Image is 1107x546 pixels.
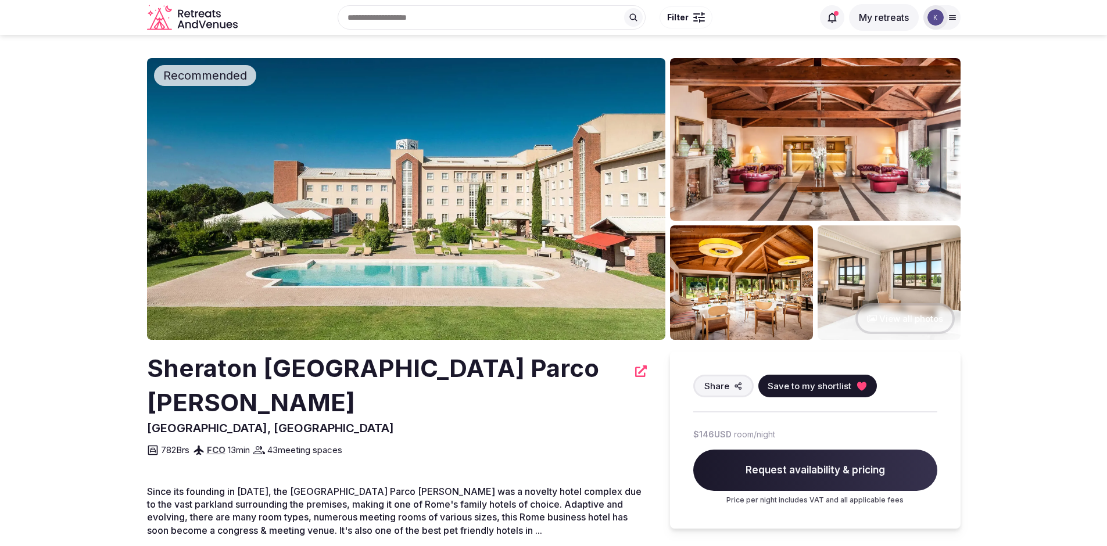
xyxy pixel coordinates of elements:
[667,12,689,23] span: Filter
[147,58,665,340] img: Venue cover photo
[228,444,250,456] span: 13 min
[207,444,225,455] a: FCO
[161,444,189,456] span: 782 Brs
[704,380,729,392] span: Share
[768,380,851,392] span: Save to my shortlist
[693,495,937,505] p: Price per night includes VAT and all applicable fees
[758,375,877,397] button: Save to my shortlist
[693,450,937,491] span: Request availability & pricing
[734,429,775,440] span: room/night
[849,4,919,31] button: My retreats
[147,351,628,420] h2: Sheraton [GEOGRAPHIC_DATA] Parco [PERSON_NAME]
[849,12,919,23] a: My retreats
[267,444,342,456] span: 43 meeting spaces
[670,58,961,221] img: Venue gallery photo
[147,5,240,31] svg: Retreats and Venues company logo
[927,9,944,26] img: karen-7105
[154,65,256,86] div: Recommended
[660,6,712,28] button: Filter
[693,375,754,397] button: Share
[147,486,642,536] span: Since its founding in [DATE], the [GEOGRAPHIC_DATA] Parco [PERSON_NAME] was a novelty hotel compl...
[159,67,252,84] span: Recommended
[693,429,732,440] span: $146 USD
[670,225,813,340] img: Venue gallery photo
[147,5,240,31] a: Visit the homepage
[855,303,955,334] button: View all photos
[147,421,394,435] span: [GEOGRAPHIC_DATA], [GEOGRAPHIC_DATA]
[818,225,961,340] img: Venue gallery photo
